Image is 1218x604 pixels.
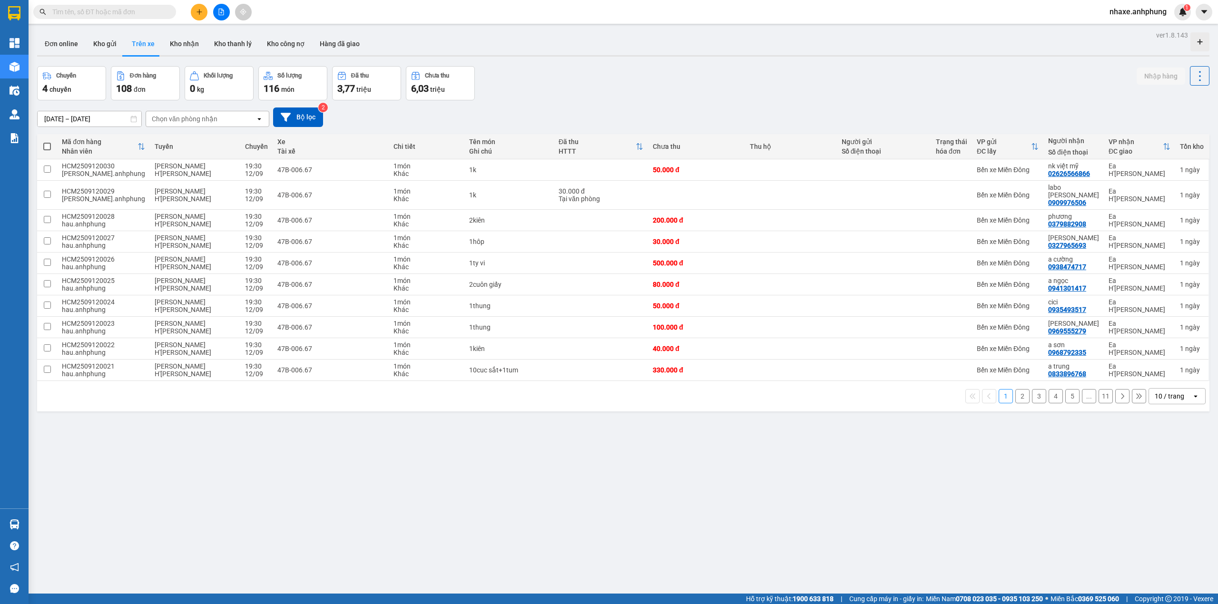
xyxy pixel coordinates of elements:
[653,345,740,352] div: 40.000 đ
[430,86,445,93] span: triệu
[62,349,145,356] div: hau.anhphung
[62,320,145,327] div: HCM2509120023
[155,143,236,150] div: Tuyến
[977,281,1039,288] div: Bến xe Miền Đông
[393,213,460,220] div: 1 món
[393,284,460,292] div: Khác
[1048,148,1099,156] div: Số điện thoại
[977,191,1039,199] div: Bến xe Miền Đông
[1196,4,1212,20] button: caret-down
[245,220,268,228] div: 12/09
[1109,255,1170,271] div: Ea H'[PERSON_NAME]
[245,234,268,242] div: 19:30
[245,306,268,313] div: 12/09
[1048,170,1090,177] div: 02626566866
[259,32,312,55] button: Kho công nợ
[134,86,146,93] span: đơn
[277,147,384,155] div: Tài xế
[393,195,460,203] div: Khác
[62,298,145,306] div: HCM2509120024
[977,366,1039,374] div: Bến xe Miền Đông
[559,138,636,146] div: Đã thu
[1185,4,1189,11] span: 1
[1185,166,1200,174] span: ngày
[277,166,384,174] div: 47B-006.67
[841,594,842,604] span: |
[956,595,1043,603] strong: 0708 023 035 - 0935 103 250
[1184,4,1190,11] sup: 1
[1048,327,1086,335] div: 0969555279
[1179,8,1187,16] img: icon-new-feature
[393,277,460,284] div: 1 món
[245,349,268,356] div: 12/09
[1192,392,1199,400] svg: open
[155,187,211,203] span: [PERSON_NAME] H'[PERSON_NAME]
[155,277,211,292] span: [PERSON_NAME] H'[PERSON_NAME]
[277,323,384,331] div: 47B-006.67
[10,38,20,48] img: dashboard-icon
[111,66,180,100] button: Đơn hàng108đơn
[196,9,203,15] span: plus
[1155,391,1184,401] div: 10 / trang
[1015,389,1030,403] button: 2
[977,147,1031,155] div: ĐC lấy
[393,370,460,378] div: Khác
[393,327,460,335] div: Khác
[653,323,740,331] div: 100.000 đ
[1048,349,1086,356] div: 0968792335
[1048,162,1099,170] div: nk việt mỹ
[653,281,740,288] div: 80.000 đ
[245,162,268,170] div: 19:30
[1180,166,1204,174] div: 1
[52,7,165,17] input: Tìm tên, số ĐT hoặc mã đơn
[842,147,926,155] div: Số điện thoại
[277,302,384,310] div: 47B-006.67
[116,83,132,94] span: 108
[62,255,145,263] div: HCM2509120026
[57,134,150,159] th: Toggle SortBy
[62,162,145,170] div: HCM2509120030
[197,86,204,93] span: kg
[653,143,740,150] div: Chưa thu
[1180,323,1204,331] div: 1
[559,195,643,203] div: Tại văn phòng
[1180,216,1204,224] div: 1
[393,242,460,249] div: Khác
[1180,191,1204,199] div: 1
[245,284,268,292] div: 12/09
[1082,389,1096,403] button: ...
[1185,302,1200,310] span: ngày
[842,138,926,146] div: Người gửi
[240,9,246,15] span: aim
[406,66,475,100] button: Chưa thu6,03 triệu
[1109,213,1170,228] div: Ea H'[PERSON_NAME]
[185,66,254,100] button: Khối lượng0kg
[312,32,367,55] button: Hàng đã giao
[206,32,259,55] button: Kho thanh lý
[10,133,20,143] img: solution-icon
[10,109,20,119] img: warehouse-icon
[393,263,460,271] div: Khác
[245,320,268,327] div: 19:30
[277,259,384,267] div: 47B-006.67
[62,187,145,195] div: HCM2509120029
[351,72,369,79] div: Đã thu
[37,66,106,100] button: Chuyến4chuyến
[1051,594,1119,604] span: Miền Bắc
[393,306,460,313] div: Khác
[62,147,138,155] div: Nhân viên
[1165,595,1172,602] span: copyright
[849,594,923,604] span: Cung cấp máy in - giấy in:
[469,345,549,352] div: 1kiên
[264,83,279,94] span: 116
[245,362,268,370] div: 19:30
[1109,138,1163,146] div: VP nhận
[245,341,268,349] div: 19:30
[318,103,328,112] sup: 2
[62,213,145,220] div: HCM2509120028
[10,86,20,96] img: warehouse-icon
[62,284,145,292] div: hau.anhphung
[245,277,268,284] div: 19:30
[936,147,967,155] div: hóa đơn
[245,298,268,306] div: 19:30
